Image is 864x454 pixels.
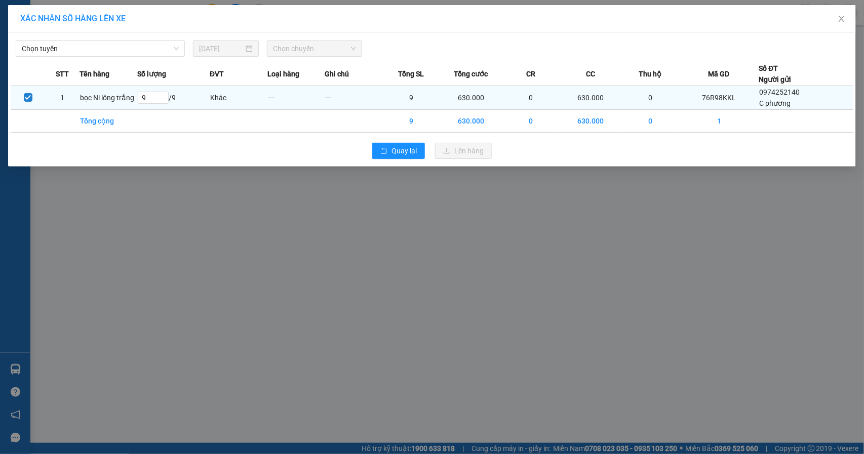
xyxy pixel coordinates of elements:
span: Chọn tuyến [22,41,179,56]
span: 0974252140 [760,88,800,96]
td: 1 [680,110,759,133]
span: Loại hàng [267,68,299,79]
td: 1 [45,86,80,110]
span: Tên hàng [80,68,109,79]
button: rollbackQuay lại [372,143,425,159]
td: 0 [502,86,560,110]
button: Close [828,5,856,33]
span: down [160,98,166,104]
span: Decrease Value [157,98,168,103]
td: 9 [382,86,440,110]
span: Số lượng [137,68,166,79]
td: bọc Ni lông trắng [80,86,137,110]
span: Increase Value [157,92,168,98]
span: Thu hộ [639,68,662,79]
span: Ghi chú [325,68,349,79]
td: 630.000 [440,86,502,110]
td: 630.000 [560,86,622,110]
span: ĐVT [210,68,224,79]
span: Chọn chuyến [273,41,356,56]
span: STT [56,68,69,79]
span: Mã GD [709,68,730,79]
span: Tổng SL [398,68,424,79]
span: CR [526,68,535,79]
td: / 9 [137,86,210,110]
div: Số ĐT Người gửi [759,63,792,85]
span: Tổng cước [454,68,488,79]
td: 630.000 [560,110,622,133]
span: XÁC NHẬN SỐ HÀNG LÊN XE [20,14,126,23]
input: 11/08/2025 [199,43,244,54]
button: uploadLên hàng [435,143,492,159]
td: --- [325,86,383,110]
span: close [838,15,846,23]
span: rollback [380,147,387,155]
td: --- [267,86,325,110]
td: 76R98KKL [680,86,759,110]
td: 0 [502,110,560,133]
span: Quay lại [391,145,417,156]
span: C phương [760,99,791,107]
td: Tổng cộng [80,110,137,133]
td: 630.000 [440,110,502,133]
span: up [160,93,166,99]
td: Khác [210,86,267,110]
span: CC [586,68,595,79]
td: 0 [622,110,680,133]
td: 0 [622,86,680,110]
td: 9 [382,110,440,133]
